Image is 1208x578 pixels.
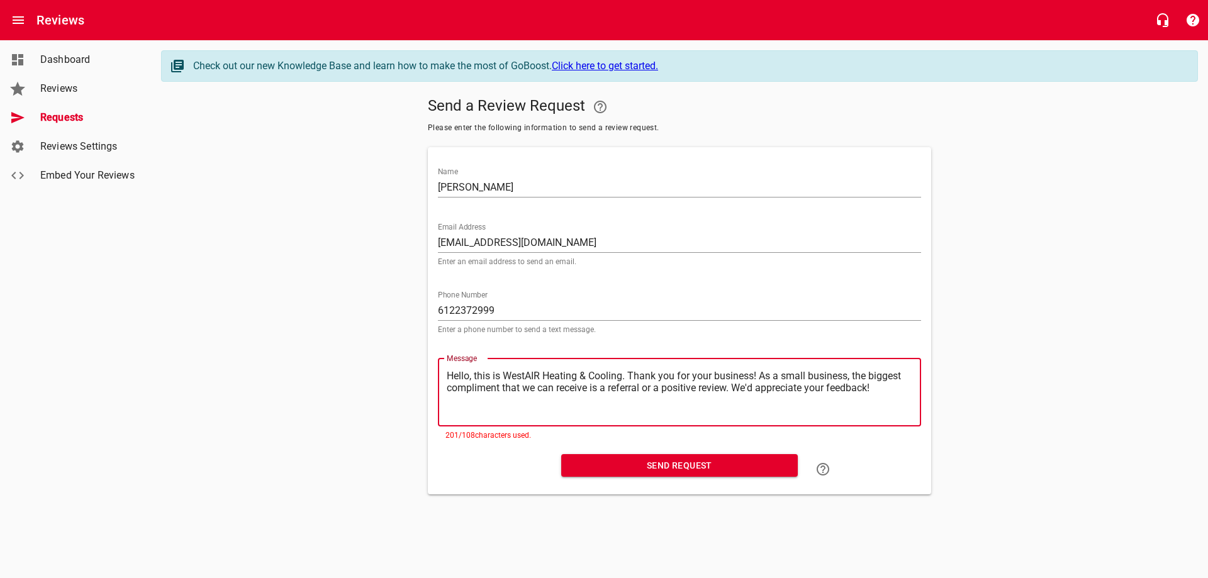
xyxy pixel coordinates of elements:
p: Enter an email address to send an email. [438,258,921,265]
textarea: Hello, this is WestAIR Heating & Cooling. Thank you for your business! As a small business, the b... [447,370,912,414]
button: Support Portal [1178,5,1208,35]
button: Open drawer [3,5,33,35]
label: Name [438,168,458,175]
div: Check out our new Knowledge Base and learn how to make the most of GoBoost. [193,58,1185,74]
button: Live Chat [1148,5,1178,35]
button: Send Request [561,454,798,477]
span: 201 / 108 characters used. [445,431,531,440]
p: Enter a phone number to send a text message. [438,326,921,333]
span: Reviews [40,81,136,96]
span: Embed Your Reviews [40,168,136,183]
a: Learn how to "Send a Review Request" [808,454,838,484]
span: Send Request [571,458,788,474]
span: Dashboard [40,52,136,67]
a: Click here to get started. [552,60,658,72]
h5: Send a Review Request [428,92,931,122]
span: Please enter the following information to send a review request. [428,122,931,135]
label: Phone Number [438,291,488,299]
label: Email Address [438,223,486,231]
span: Reviews Settings [40,139,136,154]
h6: Reviews [36,10,84,30]
a: Your Google or Facebook account must be connected to "Send a Review Request" [585,92,615,122]
span: Requests [40,110,136,125]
